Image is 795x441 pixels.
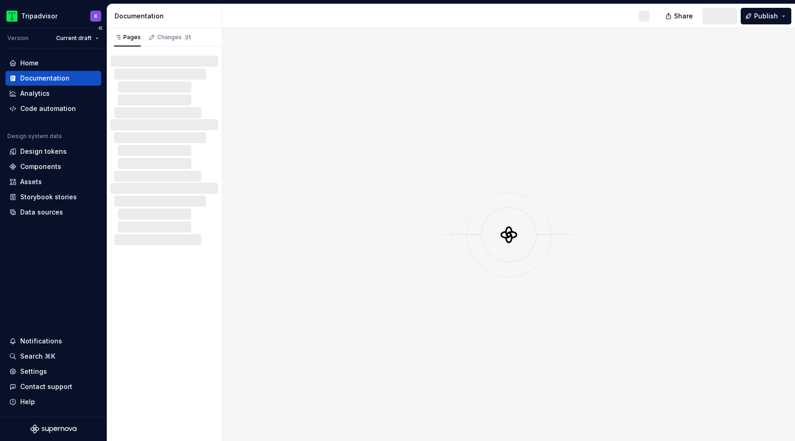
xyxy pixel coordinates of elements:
a: Home [6,56,101,70]
div: Components [20,162,61,171]
div: Notifications [20,337,62,346]
a: Assets [6,174,101,189]
button: Search ⌘K [6,349,101,364]
div: Changes [157,34,192,41]
span: Share [674,12,693,21]
img: 0ed0e8b8-9446-497d-bad0-376821b19aa5.png [6,11,17,22]
a: Documentation [6,71,101,86]
div: Tripadvisor [21,12,58,21]
button: Share [661,8,699,24]
div: Search ⌘K [20,352,55,361]
span: 21 [184,34,192,41]
div: Documentation [20,74,69,83]
a: Components [6,159,101,174]
div: Assets [20,177,42,186]
div: Data sources [20,208,63,217]
button: Notifications [6,334,101,348]
button: Help [6,395,101,409]
div: Version [7,35,29,42]
span: Current draft [56,35,92,42]
a: Analytics [6,86,101,101]
span: Publish [754,12,778,21]
div: Code automation [20,104,76,113]
a: Data sources [6,205,101,220]
div: Analytics [20,89,50,98]
div: K [94,12,98,20]
div: Pages [114,34,141,41]
svg: Supernova Logo [30,424,76,434]
div: Storybook stories [20,192,77,202]
button: TripadvisorK [2,6,105,26]
div: Home [20,58,39,68]
button: Publish [741,8,791,24]
a: Storybook stories [6,190,101,204]
div: Contact support [20,382,72,391]
div: Design tokens [20,147,67,156]
button: Contact support [6,379,101,394]
button: Collapse sidebar [94,22,107,35]
div: Design system data [7,133,62,140]
a: Code automation [6,101,101,116]
div: Settings [20,367,47,376]
a: Settings [6,364,101,379]
div: Help [20,397,35,406]
div: Documentation [115,12,218,21]
button: Current draft [52,32,103,45]
a: Design tokens [6,144,101,159]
